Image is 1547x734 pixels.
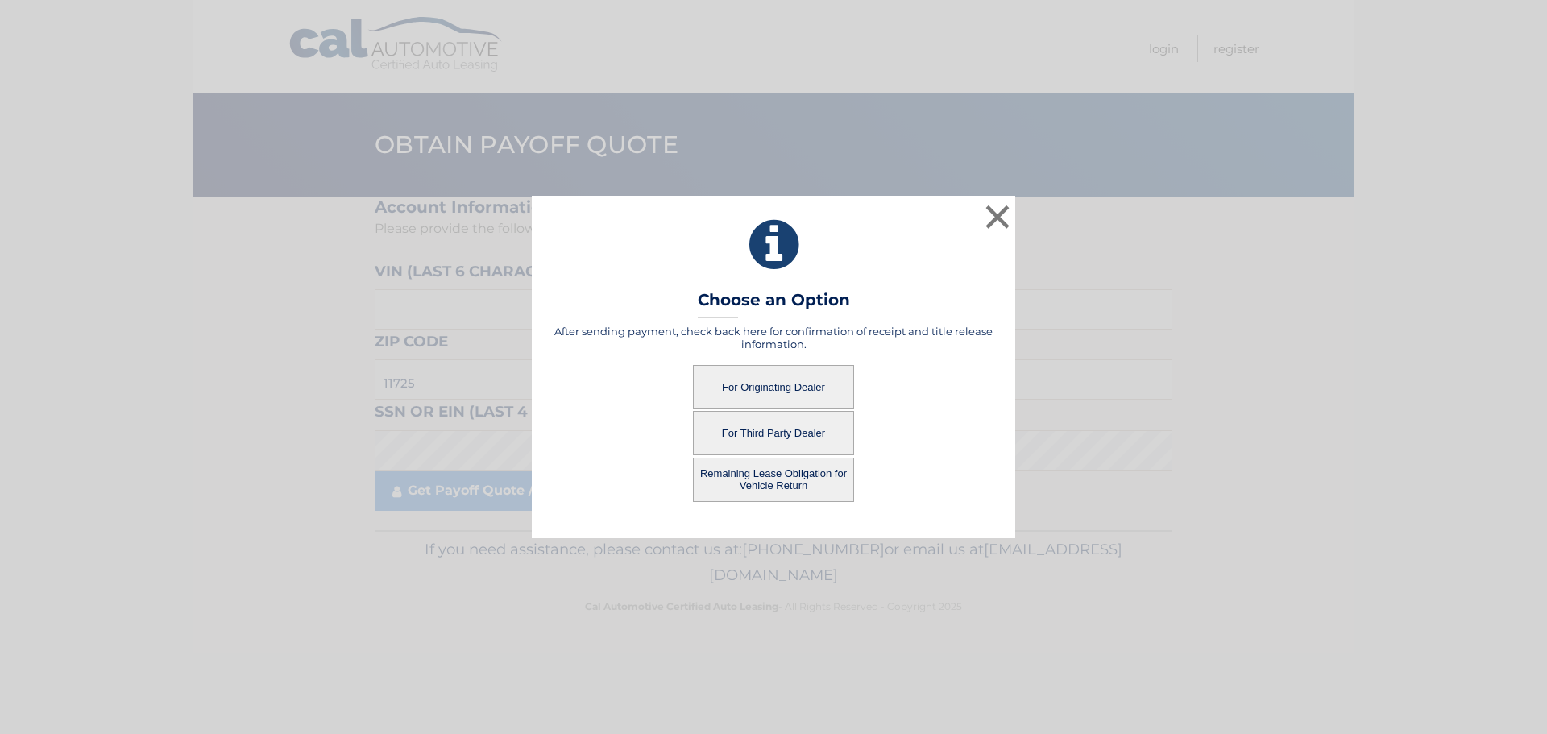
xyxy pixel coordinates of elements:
button: Remaining Lease Obligation for Vehicle Return [693,458,854,502]
h3: Choose an Option [698,290,850,318]
h5: After sending payment, check back here for confirmation of receipt and title release information. [552,325,995,350]
button: For Originating Dealer [693,365,854,409]
button: × [981,201,1014,233]
button: For Third Party Dealer [693,411,854,455]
